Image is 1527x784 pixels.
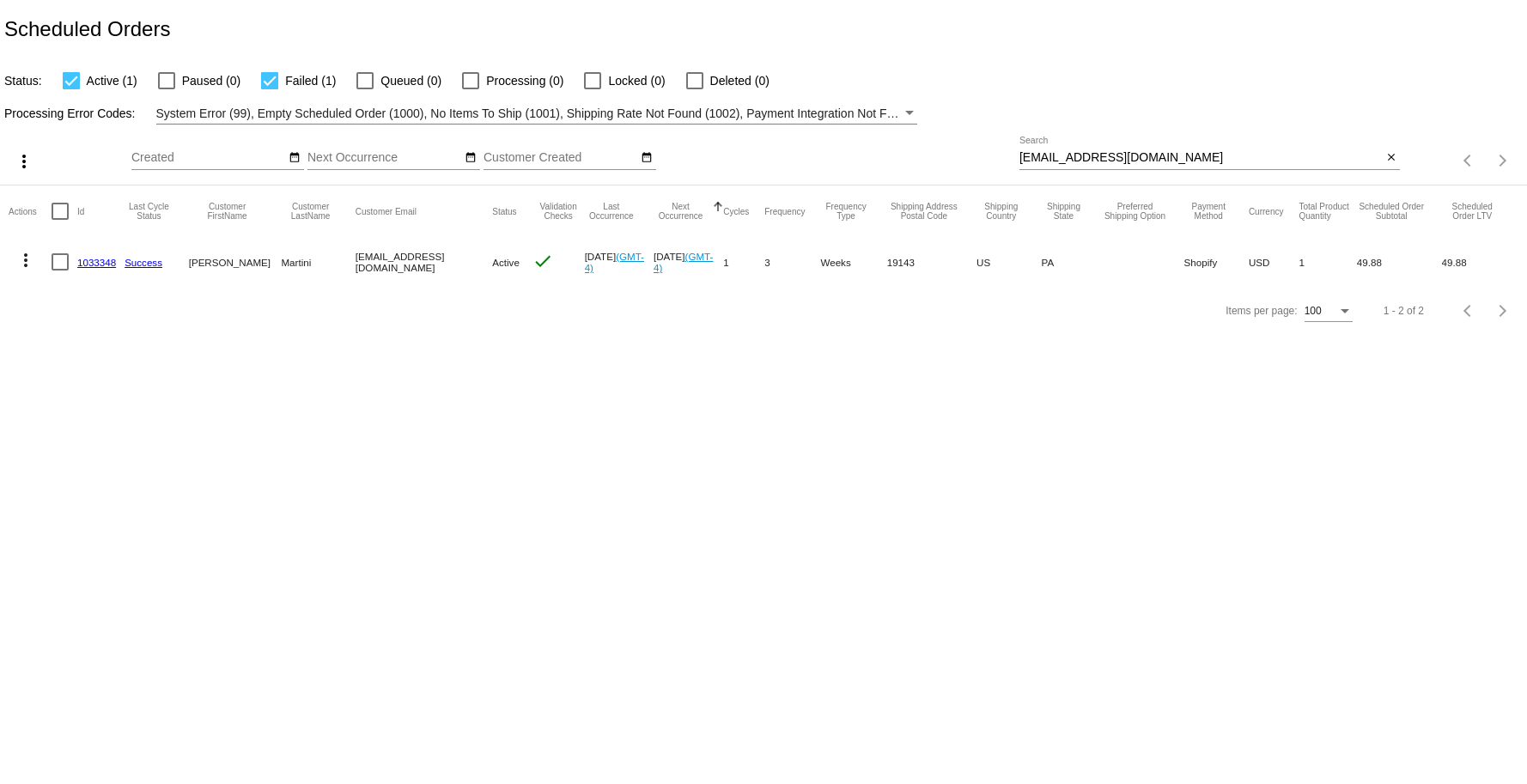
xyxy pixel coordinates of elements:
[976,202,1026,221] button: Change sorting for ShippingCountry
[1384,305,1424,317] div: 1 - 2 of 2
[14,151,34,172] mat-icon: more_vert
[532,251,553,271] mat-icon: check
[654,202,708,221] button: Change sorting for NextOccurrenceUtc
[1019,151,1382,165] input: Search
[1184,237,1249,287] mat-cell: Shopify
[465,151,477,165] mat-icon: date_range
[710,70,770,91] span: Deleted (0)
[1042,202,1086,221] button: Change sorting for ShippingState
[1442,237,1518,287] mat-cell: 49.88
[77,257,116,268] a: 1033348
[156,103,918,125] mat-select: Filter by Processing Error Codes
[182,70,240,91] span: Paused (0)
[1382,149,1400,167] button: Clear
[356,237,493,287] mat-cell: [EMAIL_ADDRESS][DOMAIN_NAME]
[1486,143,1520,178] button: Next page
[484,151,638,165] input: Customer Created
[887,237,976,287] mat-cell: 19143
[125,202,173,221] button: Change sorting for LastProcessingCycleId
[1042,237,1102,287] mat-cell: PA
[77,206,84,216] button: Change sorting for Id
[1184,202,1233,221] button: Change sorting for PaymentMethod.Type
[1299,237,1356,287] mat-cell: 1
[189,202,266,221] button: Change sorting for CustomerFirstName
[654,251,713,273] a: (GMT-4)
[723,237,764,287] mat-cell: 1
[125,257,162,268] a: Success
[492,206,516,216] button: Change sorting for Status
[1451,294,1486,328] button: Previous page
[585,251,644,273] a: (GMT-4)
[887,202,961,221] button: Change sorting for ShippingPostcode
[976,237,1042,287] mat-cell: US
[1357,237,1442,287] mat-cell: 49.88
[764,206,805,216] button: Change sorting for Frequency
[285,70,336,91] span: Failed (1)
[1226,305,1297,317] div: Items per page:
[532,185,585,237] mat-header-cell: Validation Checks
[1357,202,1427,221] button: Change sorting for Subtotal
[189,237,282,287] mat-cell: [PERSON_NAME]
[585,202,638,221] button: Change sorting for LastOccurrenceUtc
[820,202,871,221] button: Change sorting for FrequencyType
[1385,151,1397,165] mat-icon: close
[764,237,820,287] mat-cell: 3
[1451,143,1486,178] button: Previous page
[820,237,886,287] mat-cell: Weeks
[281,202,339,221] button: Change sorting for CustomerLastName
[641,151,653,165] mat-icon: date_range
[486,70,563,91] span: Processing (0)
[4,74,42,88] span: Status:
[1442,202,1503,221] button: Change sorting for LifetimeValue
[87,70,137,91] span: Active (1)
[492,257,520,268] span: Active
[307,151,462,165] input: Next Occurrence
[585,237,654,287] mat-cell: [DATE]
[654,237,723,287] mat-cell: [DATE]
[1305,305,1322,317] span: 100
[1299,185,1356,237] mat-header-cell: Total Product Quantity
[9,185,52,237] mat-header-cell: Actions
[356,206,417,216] button: Change sorting for CustomerEmail
[723,206,749,216] button: Change sorting for Cycles
[1249,237,1299,287] mat-cell: USD
[608,70,665,91] span: Locked (0)
[4,106,136,120] span: Processing Error Codes:
[1305,306,1353,318] mat-select: Items per page:
[380,70,441,91] span: Queued (0)
[281,237,355,287] mat-cell: Martini
[1101,202,1168,221] button: Change sorting for PreferredShippingOption
[1249,206,1284,216] button: Change sorting for CurrencyIso
[1486,294,1520,328] button: Next page
[15,250,36,270] mat-icon: more_vert
[4,17,170,41] h2: Scheduled Orders
[289,151,301,165] mat-icon: date_range
[131,151,286,165] input: Created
